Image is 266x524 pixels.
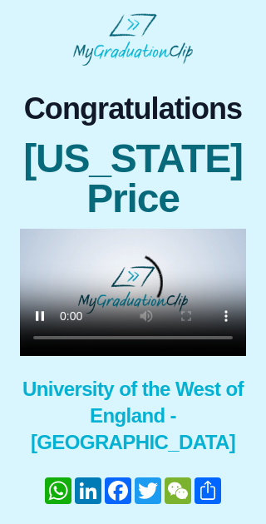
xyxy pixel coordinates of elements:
[20,376,246,456] span: University of the West of England - [GEOGRAPHIC_DATA]
[73,13,193,66] img: MyGraduationClip
[20,92,246,126] span: Congratulations
[133,477,163,504] a: Twitter
[43,477,73,504] a: WhatsApp
[73,477,103,504] a: LinkedIn
[193,477,223,504] a: Share
[163,477,193,504] a: WeChat
[20,139,246,219] span: [US_STATE] Price
[103,477,133,504] a: Facebook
